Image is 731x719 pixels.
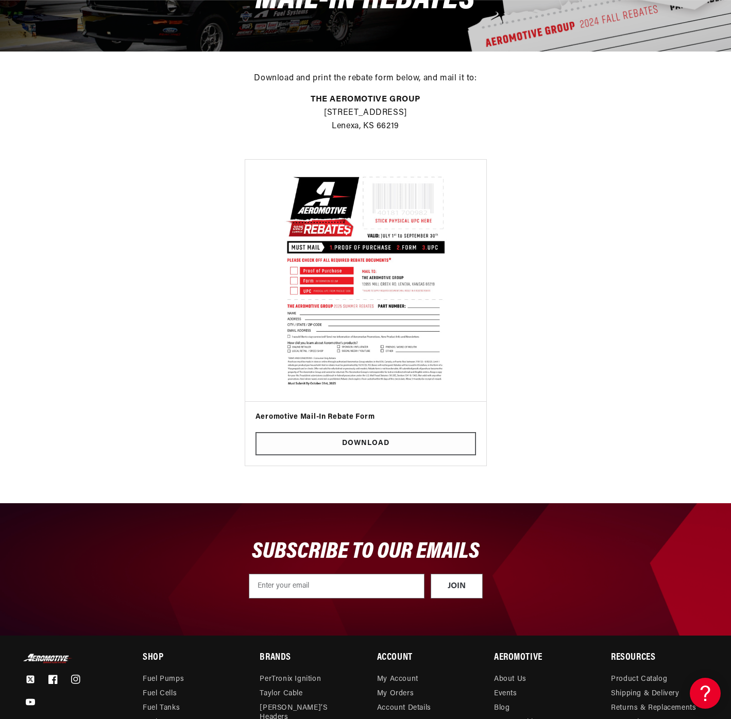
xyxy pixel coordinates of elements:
[377,687,414,701] a: My Orders
[311,95,420,104] strong: THE AEROMOTIVE GROUP
[377,675,418,687] a: My Account
[611,675,667,687] a: Product Catalog
[143,701,180,715] a: Fuel Tanks
[494,675,526,687] a: About Us
[611,701,696,715] a: Returns & Replacements
[22,654,74,663] img: Aeromotive
[143,687,177,701] a: Fuel Cells
[494,687,517,701] a: Events
[252,167,479,394] img: Aeromotive Mail-In Rebate Form
[249,574,424,598] input: Enter your email
[252,540,480,563] span: SUBSCRIBE TO OUR EMAILS
[256,432,477,455] a: Download
[494,701,509,715] a: Blog
[260,687,302,701] a: Taylor Cable
[431,574,483,598] button: JOIN
[143,675,184,687] a: Fuel Pumps
[256,412,477,422] h3: Aeromotive Mail-In Rebate Form
[260,675,321,687] a: PerTronix Ignition
[611,687,679,701] a: Shipping & Delivery
[377,701,431,715] a: Account Details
